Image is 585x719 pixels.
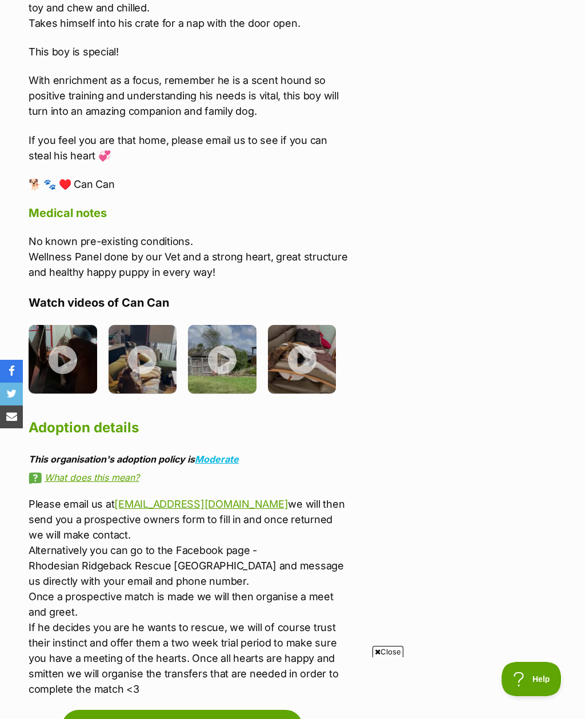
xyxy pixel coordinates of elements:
h2: Adoption details [29,415,347,440]
p: If you feel you are that home, please email us to see if you can steal his heart 💞 [29,132,347,163]
h4: Watch videos of Can Can [29,295,347,310]
p: 🐕 🐾 ♥️ Can Can [29,176,347,192]
p: This boy is special! [29,44,347,59]
p: No known pre-existing conditions. Wellness Panel done by our Vet and a strong heart, great struct... [29,234,347,280]
a: [EMAIL_ADDRESS][DOMAIN_NAME] [114,498,288,510]
img: yqpvakuuvyuhtxb3ejbh.jpg [268,325,336,393]
span: Close [372,646,403,657]
h4: Medical notes [29,206,347,220]
div: This organisation's adoption policy is [29,454,347,464]
a: What does this mean? [29,472,347,483]
a: Moderate [195,453,239,465]
p: With enrichment as a focus, remember he is a scent hound so positive training and understanding h... [29,73,347,119]
img: jqfzvdnexvfio1v7ix9d.jpg [188,325,257,393]
iframe: Advertisement [15,662,570,713]
img: ppp6paxw6l8nw4hkfdc7.jpg [109,325,177,393]
p: Please email us at we will then send you a prospective owners form to fill in and once returned w... [29,496,347,697]
img: su61enlmp3lkxwbemhvf.jpg [29,325,97,393]
iframe: Help Scout Beacon - Open [502,662,562,696]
